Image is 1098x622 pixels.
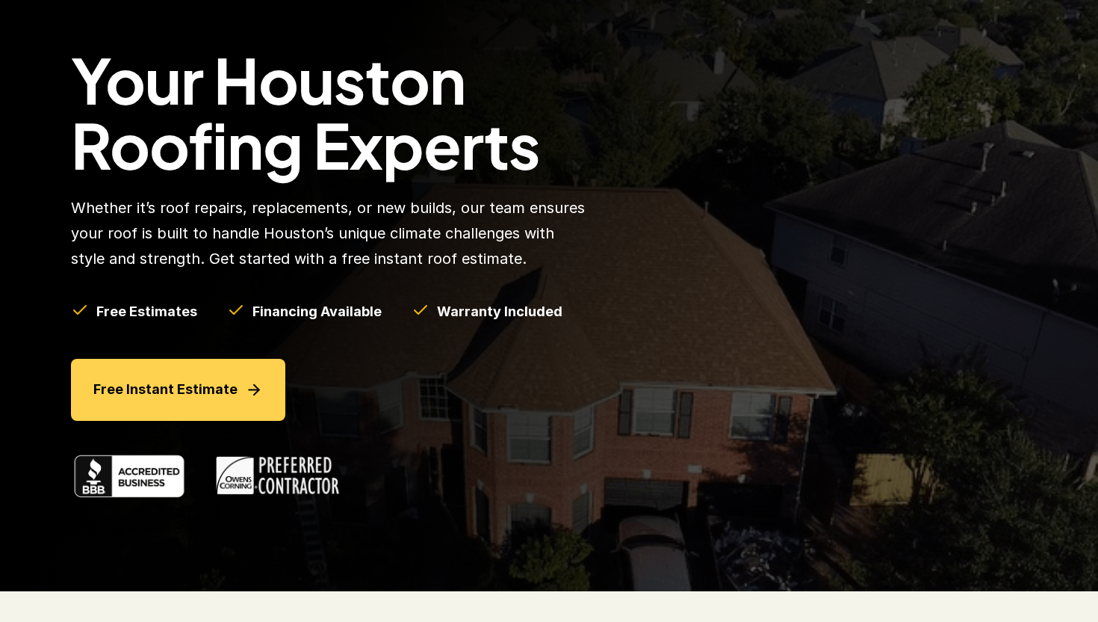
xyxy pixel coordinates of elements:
[71,195,589,271] p: Whether it’s roof repairs, replacements, or new builds, our team ensures your roof is built to ha...
[252,302,382,321] h5: Financing Available
[71,359,285,421] a: Free Instant Estimate
[96,302,197,321] h5: Free Estimates
[437,302,562,321] h5: Warranty Included
[71,47,673,177] h1: Your Houston Roofing Experts
[93,378,238,401] p: Free Instant Estimate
